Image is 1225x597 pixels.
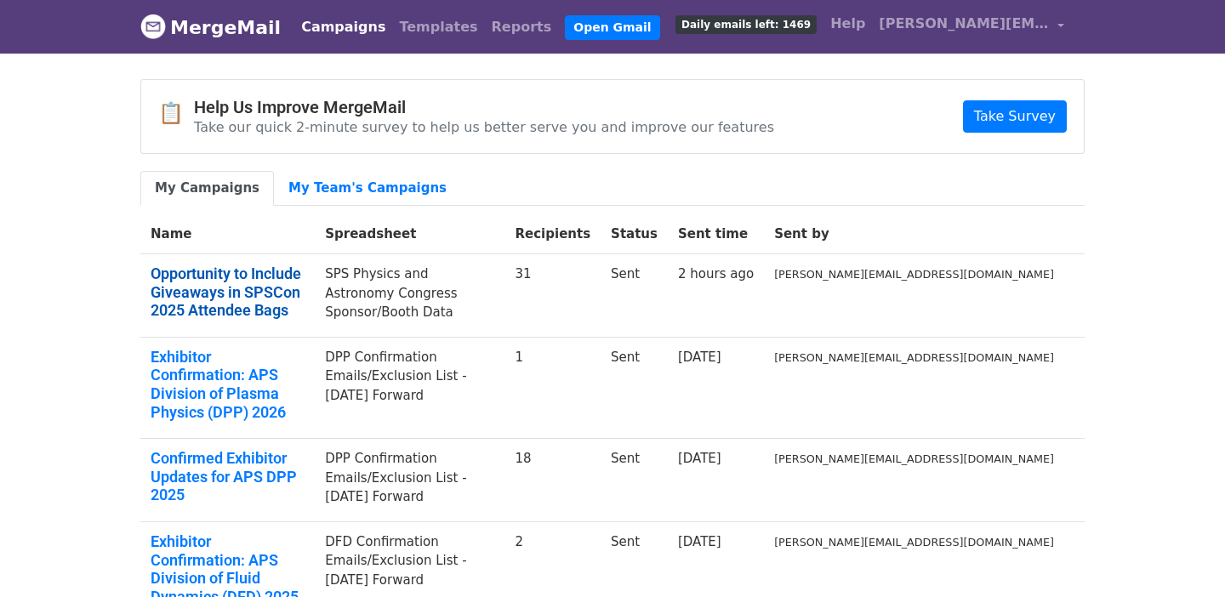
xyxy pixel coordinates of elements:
[601,439,668,522] td: Sent
[601,214,668,254] th: Status
[140,171,274,206] a: My Campaigns
[774,351,1054,364] small: [PERSON_NAME][EMAIL_ADDRESS][DOMAIN_NAME]
[872,7,1071,47] a: [PERSON_NAME][EMAIL_ADDRESS][DOMAIN_NAME]
[485,10,559,44] a: Reports
[505,214,601,254] th: Recipients
[675,15,817,34] span: Daily emails left: 1469
[315,439,504,522] td: DPP Confirmation Emails/Exclusion List - [DATE] Forward
[669,7,823,41] a: Daily emails left: 1469
[194,118,774,136] p: Take our quick 2-minute survey to help us better serve you and improve our features
[601,254,668,338] td: Sent
[140,9,281,45] a: MergeMail
[151,264,305,320] a: Opportunity to Include Giveaways in SPSCon 2025 Attendee Bags
[774,452,1054,465] small: [PERSON_NAME][EMAIL_ADDRESS][DOMAIN_NAME]
[505,439,601,522] td: 18
[879,14,1049,34] span: [PERSON_NAME][EMAIL_ADDRESS][DOMAIN_NAME]
[315,337,504,438] td: DPP Confirmation Emails/Exclusion List - [DATE] Forward
[678,534,721,549] a: [DATE]
[678,350,721,365] a: [DATE]
[963,100,1067,133] a: Take Survey
[505,254,601,338] td: 31
[315,254,504,338] td: SPS Physics and Astronomy Congress Sponsor/Booth Data
[678,266,754,281] a: 2 hours ago
[392,10,484,44] a: Templates
[274,171,461,206] a: My Team's Campaigns
[151,348,305,421] a: Exhibitor Confirmation: APS Division of Plasma Physics (DPP) 2026
[774,268,1054,281] small: [PERSON_NAME][EMAIL_ADDRESS][DOMAIN_NAME]
[151,449,305,504] a: Confirmed Exhibitor Updates for APS DPP 2025
[194,97,774,117] h4: Help Us Improve MergeMail
[294,10,392,44] a: Campaigns
[315,214,504,254] th: Spreadsheet
[565,15,659,40] a: Open Gmail
[140,14,166,39] img: MergeMail logo
[1140,515,1225,597] iframe: Chat Widget
[668,214,764,254] th: Sent time
[764,214,1064,254] th: Sent by
[140,214,315,254] th: Name
[158,101,194,126] span: 📋
[823,7,872,41] a: Help
[678,451,721,466] a: [DATE]
[601,337,668,438] td: Sent
[774,536,1054,549] small: [PERSON_NAME][EMAIL_ADDRESS][DOMAIN_NAME]
[505,337,601,438] td: 1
